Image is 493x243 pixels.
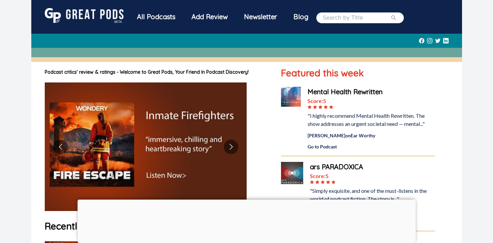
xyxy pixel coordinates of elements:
a: Blog [285,8,316,26]
button: Go to previous slide [53,140,68,154]
img: ars PARADOXICA [281,162,303,184]
a: Add Review [183,8,236,26]
input: Search by Title [323,14,390,22]
iframe: Advertisement [77,200,416,241]
a: All Podcasts [129,8,183,27]
div: Newsletter [236,8,285,26]
a: Mental Health Rewritten [308,87,435,97]
a: Newsletter [236,8,285,27]
img: image [45,82,247,211]
div: All Podcasts [129,8,183,26]
a: ars PARADOXICA [310,162,435,172]
div: [PERSON_NAME] on Ear Worthy [308,132,435,139]
img: GreatPods [45,8,124,23]
div: Score: 5 [308,97,435,105]
a: Go to Podcast [308,143,435,150]
h1: Podcast critics' review & ratings - Welcome to Great Pods, Your Friend In Podcast Discovery! [45,69,268,76]
div: Score: 5 [310,172,435,180]
img: Mental Health Rewritten [281,87,301,107]
button: Go to next slide [224,140,238,154]
div: "Simply exquisite, and one of the must-listens in the world of podcast fiction. The story is..." [310,187,435,203]
div: "I highly recommend Mental Health Rewritten. The show addresses an urgent societal need — mental..." [308,112,435,128]
h1: Recently Added Reviews [45,219,268,233]
h1: Featured this week [281,66,435,80]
